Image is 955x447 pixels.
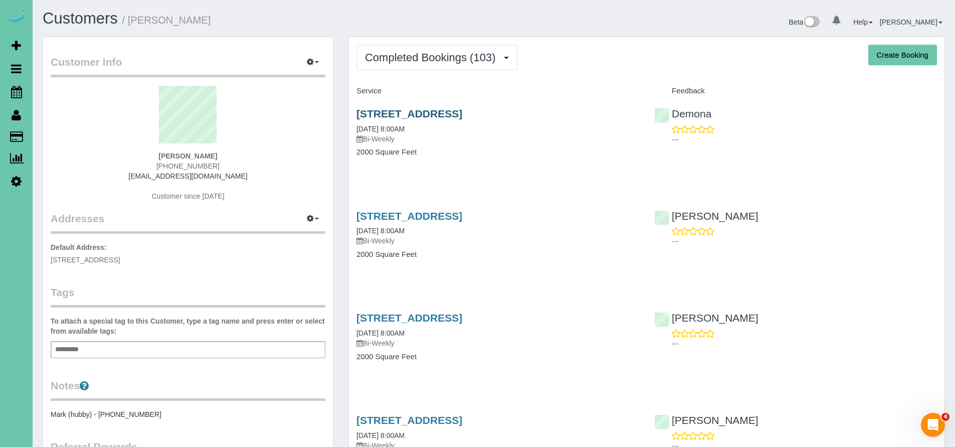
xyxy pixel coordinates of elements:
[654,210,758,222] a: [PERSON_NAME]
[51,378,325,401] legend: Notes
[672,339,937,349] p: ---
[654,87,937,95] h4: Feedback
[654,312,758,324] a: [PERSON_NAME]
[156,162,220,170] span: [PHONE_NUMBER]
[356,250,639,259] h4: 2000 Square Feet
[356,236,639,246] p: Bi-Weekly
[51,316,325,336] label: To attach a special tag to this Customer, type a tag name and press enter or select from availabl...
[356,134,639,144] p: Bi-Weekly
[6,10,26,24] img: Automaid Logo
[654,108,711,119] a: Demona
[51,55,325,77] legend: Customer Info
[356,125,405,133] a: [DATE] 8:00AM
[356,431,405,439] a: [DATE] 8:00AM
[151,192,224,200] span: Customer since [DATE]
[365,51,500,64] span: Completed Bookings (103)
[356,87,639,95] h4: Service
[356,312,462,324] a: [STREET_ADDRESS]
[356,414,462,426] a: [STREET_ADDRESS]
[356,353,639,361] h4: 2000 Square Feet
[921,413,945,437] iframe: Intercom live chat
[128,172,247,180] a: [EMAIL_ADDRESS][DOMAIN_NAME]
[868,45,937,66] button: Create Booking
[356,148,639,157] h4: 2000 Square Feet
[51,256,120,264] span: [STREET_ADDRESS]
[941,413,949,421] span: 4
[122,15,211,26] small: / [PERSON_NAME]
[356,329,405,337] a: [DATE] 8:00AM
[356,338,639,348] p: Bi-Weekly
[356,227,405,235] a: [DATE] 8:00AM
[51,409,325,419] pre: Mark (hubby) - [PHONE_NUMBER]
[672,134,937,144] p: ---
[672,236,937,246] p: ---
[803,16,820,29] img: New interface
[158,152,217,160] strong: [PERSON_NAME]
[789,18,820,26] a: Beta
[356,210,462,222] a: [STREET_ADDRESS]
[356,108,462,119] a: [STREET_ADDRESS]
[654,414,758,426] a: [PERSON_NAME]
[880,18,942,26] a: [PERSON_NAME]
[51,285,325,308] legend: Tags
[51,242,107,252] label: Default Address:
[853,18,873,26] a: Help
[43,10,118,27] a: Customers
[356,45,517,70] button: Completed Bookings (103)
